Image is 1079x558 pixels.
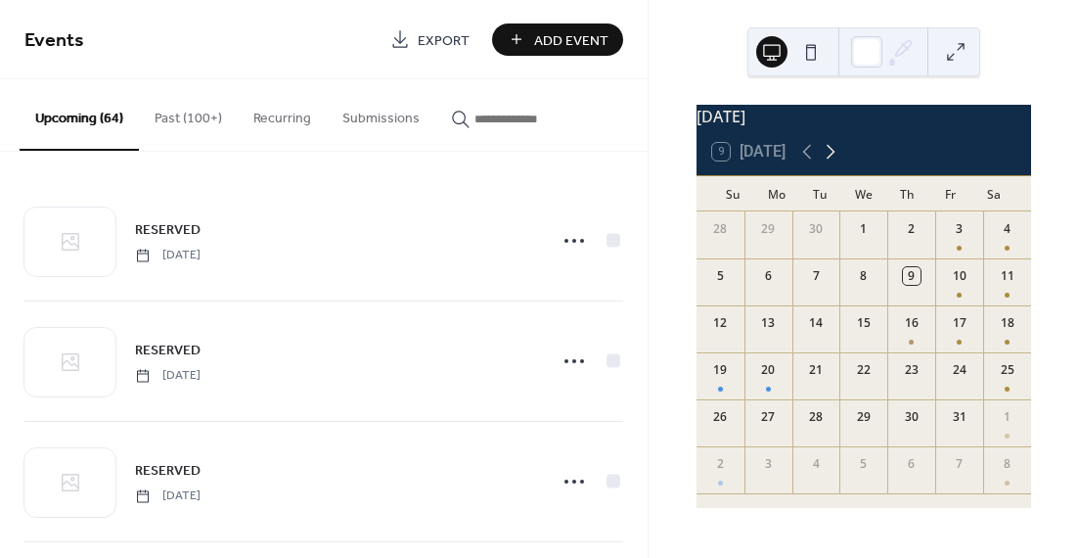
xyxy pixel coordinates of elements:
div: 3 [951,220,968,238]
div: 6 [759,267,777,285]
span: [DATE] [135,488,201,505]
div: 10 [951,267,968,285]
div: Tu [798,176,841,211]
div: 6 [903,455,921,473]
span: RESERVED [135,220,201,241]
div: We [842,176,885,211]
div: Sa [972,176,1015,211]
div: 1 [999,408,1016,426]
div: 4 [999,220,1016,238]
div: 5 [711,267,729,285]
div: 7 [951,455,968,473]
div: 29 [759,220,777,238]
div: 21 [807,361,825,379]
div: 29 [855,408,873,426]
div: Su [712,176,755,211]
div: 30 [807,220,825,238]
a: RESERVED [135,218,201,241]
span: Add Event [534,30,608,51]
div: 25 [999,361,1016,379]
div: 20 [759,361,777,379]
div: 12 [711,314,729,332]
div: 23 [903,361,921,379]
span: [DATE] [135,367,201,385]
button: Recurring [238,79,327,149]
div: 14 [807,314,825,332]
div: 28 [711,220,729,238]
div: 27 [759,408,777,426]
div: 4 [807,455,825,473]
div: 2 [711,455,729,473]
div: 2 [903,220,921,238]
div: 9 [903,267,921,285]
span: [DATE] [135,247,201,264]
div: 5 [855,455,873,473]
div: 3 [759,455,777,473]
div: 31 [951,408,968,426]
div: 7 [807,267,825,285]
div: 13 [759,314,777,332]
div: 26 [711,408,729,426]
span: RESERVED [135,341,201,361]
div: Th [885,176,928,211]
a: RESERVED [135,459,201,482]
div: 17 [951,314,968,332]
span: RESERVED [135,461,201,482]
button: Upcoming (64) [20,79,139,151]
span: Events [24,22,84,60]
div: 22 [855,361,873,379]
div: 1 [855,220,873,238]
a: RESERVED [135,339,201,361]
div: 11 [999,267,1016,285]
div: Fr [928,176,971,211]
div: 18 [999,314,1016,332]
div: 15 [855,314,873,332]
button: Past (100+) [139,79,238,149]
div: [DATE] [697,105,1031,128]
div: Mo [755,176,798,211]
div: 28 [807,408,825,426]
div: 24 [951,361,968,379]
span: Export [418,30,470,51]
div: 8 [999,455,1016,473]
div: 16 [903,314,921,332]
div: 8 [855,267,873,285]
button: Add Event [492,23,623,56]
a: Export [376,23,484,56]
div: 19 [711,361,729,379]
div: 30 [903,408,921,426]
button: Submissions [327,79,435,149]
